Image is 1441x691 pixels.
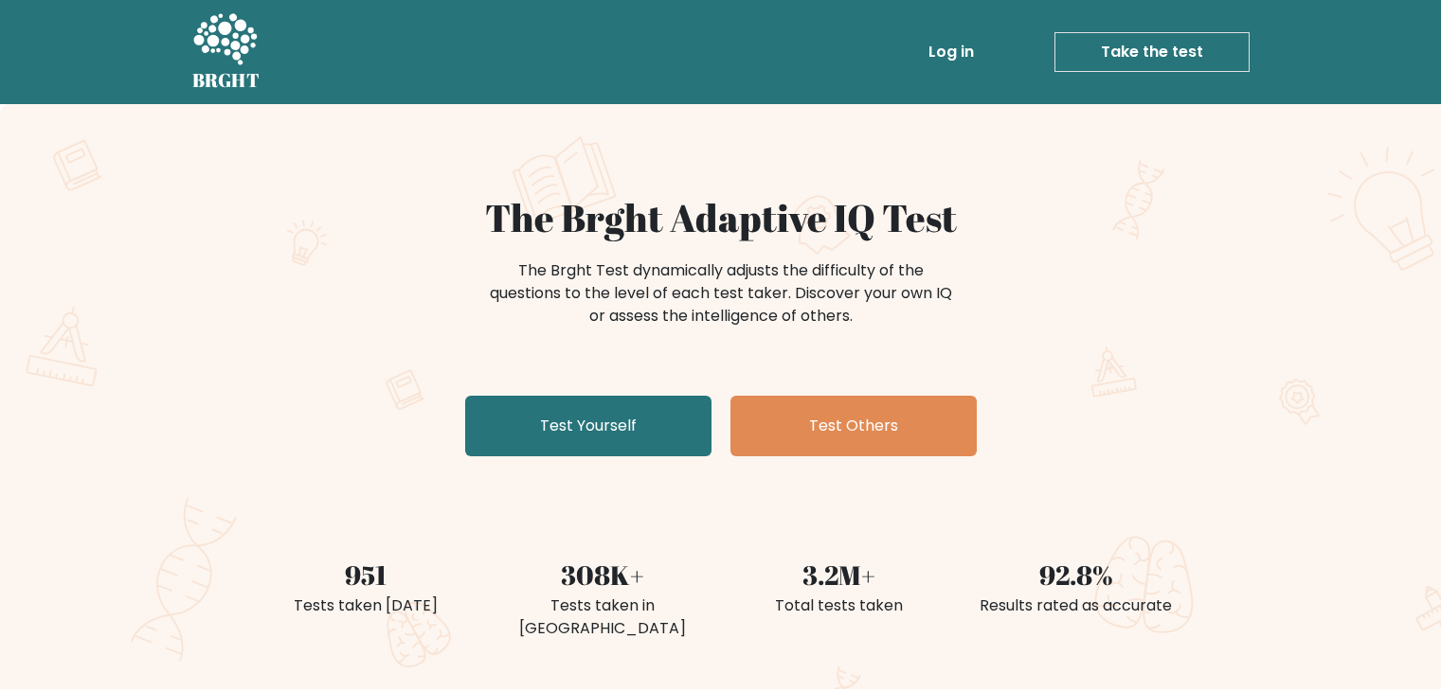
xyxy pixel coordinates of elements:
[732,594,946,617] div: Total tests taken
[495,555,710,594] div: 308K+
[259,594,473,617] div: Tests taken [DATE]
[484,259,958,328] div: The Brght Test dynamically adjusts the difficulty of the questions to the level of each test take...
[192,8,261,97] a: BRGHT
[192,69,261,92] h5: BRGHT
[465,396,711,456] a: Test Yourself
[732,555,946,594] div: 3.2M+
[969,594,1183,617] div: Results rated as accurate
[259,555,473,594] div: 951
[1054,32,1250,72] a: Take the test
[495,594,710,640] div: Tests taken in [GEOGRAPHIC_DATA]
[259,195,1183,240] h1: The Brght Adaptive IQ Test
[921,33,982,71] a: Log in
[730,396,977,456] a: Test Others
[969,555,1183,594] div: 92.8%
